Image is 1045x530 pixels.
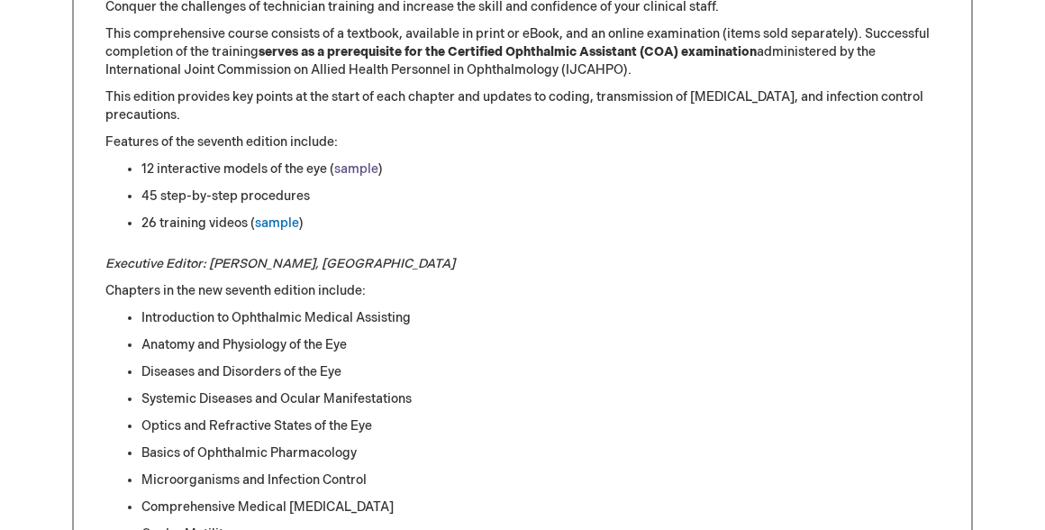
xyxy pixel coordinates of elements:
[334,161,378,177] a: sample
[141,309,940,327] li: Introduction to Ophthalmic Medical Assisting
[105,256,455,271] em: Executive Editor: [PERSON_NAME], [GEOGRAPHIC_DATA]
[255,215,299,231] a: sample
[141,363,940,381] li: Diseases and Disorders of the Eye
[141,390,940,408] li: Systemic Diseases and Ocular Manifestations
[105,282,940,300] p: Chapters in the new seventh edition include:
[141,471,940,489] li: Microorganisms and Infection Control
[141,215,940,233] div: 26 training videos ( )
[141,160,940,178] div: 12 interactive models of the eye ( )
[259,44,757,59] strong: serves as a prerequisite for the Certified Ophthalmic Assistant (COA) examination
[141,187,940,206] div: 45 step-by-step procedures
[105,88,940,124] p: This edition provides key points at the start of each chapter and updates to coding, transmission...
[141,336,940,354] li: Anatomy and Physiology of the Eye
[105,133,940,151] p: Features of the seventh edition include:
[141,498,940,516] li: Comprehensive Medical [MEDICAL_DATA]
[105,25,940,79] p: This comprehensive course consists of a textbook, available in print or eBook, and an online exam...
[141,444,940,462] li: Basics of Ophthalmic Pharmacology
[141,417,940,435] li: Optics and Refractive States of the Eye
